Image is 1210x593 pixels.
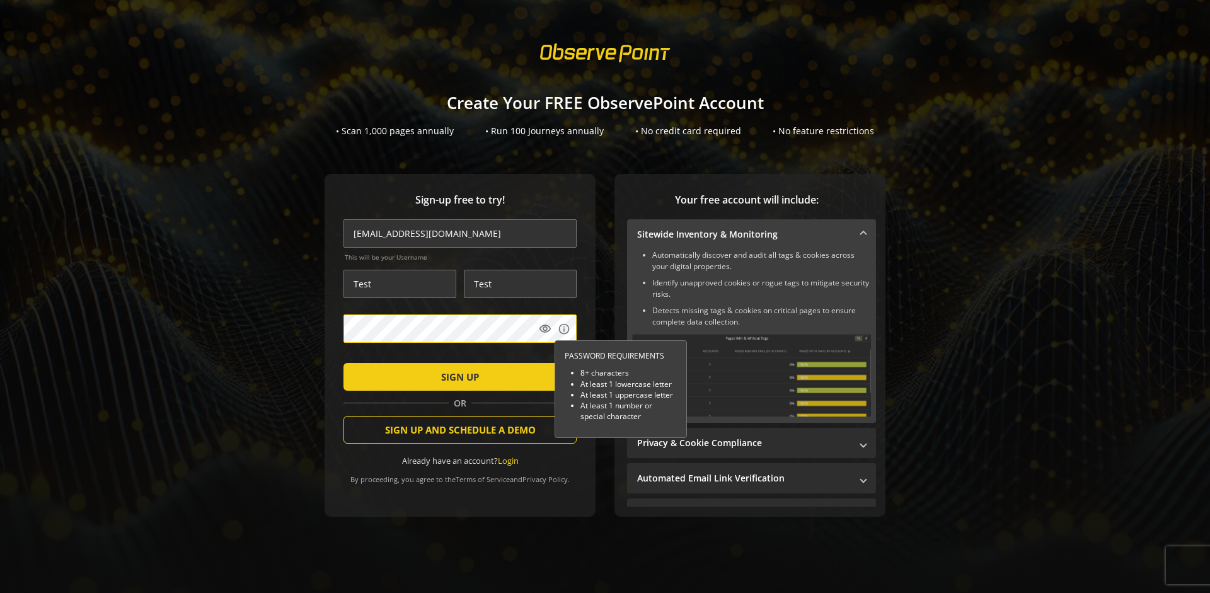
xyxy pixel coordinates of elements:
div: By proceeding, you agree to the and . [343,466,577,484]
span: SIGN UP AND SCHEDULE A DEMO [385,418,536,441]
mat-icon: info [558,323,570,335]
li: Automatically discover and audit all tags & cookies across your digital properties. [652,250,871,272]
li: 8+ characters [580,367,677,378]
span: Sign-up free to try! [343,193,577,207]
div: • No feature restrictions [773,125,874,137]
mat-expansion-panel-header: Performance Monitoring with Web Vitals [627,498,876,529]
li: At least 1 lowercase letter [580,379,677,389]
li: At least 1 uppercase letter [580,389,677,400]
a: Login [498,455,519,466]
div: Sitewide Inventory & Monitoring [627,250,876,423]
input: First Name * [343,270,456,298]
span: OR [449,397,471,410]
div: • Run 100 Journeys annually [485,125,604,137]
button: SIGN UP [343,363,577,391]
div: • No credit card required [635,125,741,137]
div: Already have an account? [343,455,577,467]
input: Last Name * [464,270,577,298]
span: SIGN UP [441,366,479,388]
mat-expansion-panel-header: Sitewide Inventory & Monitoring [627,219,876,250]
div: • Scan 1,000 pages annually [336,125,454,137]
li: Identify unapproved cookies or rogue tags to mitigate security risks. [652,277,871,300]
a: Privacy Policy [522,475,568,484]
mat-expansion-panel-header: Automated Email Link Verification [627,463,876,493]
span: Your free account will include: [627,193,867,207]
mat-panel-title: Automated Email Link Verification [637,472,851,485]
mat-panel-title: Sitewide Inventory & Monitoring [637,228,851,241]
img: Sitewide Inventory & Monitoring [632,334,871,417]
input: Email Address (name@work-email.com) * [343,219,577,248]
button: SIGN UP AND SCHEDULE A DEMO [343,416,577,444]
mat-panel-title: Privacy & Cookie Compliance [637,437,851,449]
div: PASSWORD REQUIREMENTS [565,350,677,361]
span: This will be your Username [345,253,577,262]
li: At least 1 number or special character [580,400,677,422]
a: Terms of Service [456,475,510,484]
mat-expansion-panel-header: Privacy & Cookie Compliance [627,428,876,458]
li: Detects missing tags & cookies on critical pages to ensure complete data collection. [652,305,871,328]
mat-icon: visibility [539,323,551,335]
